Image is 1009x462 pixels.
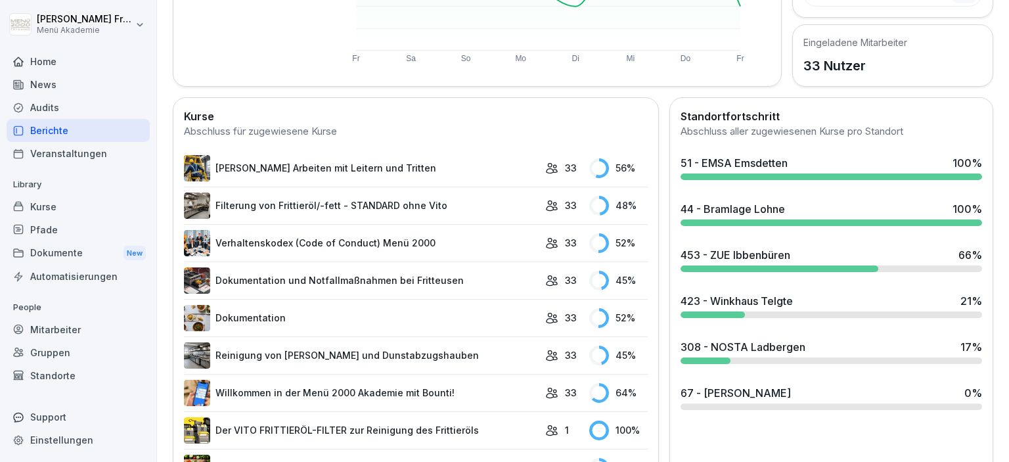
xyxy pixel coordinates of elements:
[737,54,744,63] text: Fr
[184,305,539,331] a: Dokumentation
[406,54,416,63] text: Sa
[184,193,210,219] img: lnrteyew03wyeg2dvomajll7.png
[681,108,982,124] h2: Standortfortschritt
[565,198,577,212] p: 33
[589,233,648,253] div: 52 %
[184,342,210,369] img: mfnj94a6vgl4cypi86l5ezmw.png
[589,383,648,403] div: 64 %
[681,124,982,139] div: Abschluss aller zugewiesenen Kurse pro Standort
[184,417,539,444] a: Der VITO FRITTIERÖL-FILTER zur Reinigung des Frittieröls
[516,54,527,63] text: Mo
[589,196,648,216] div: 48 %
[37,26,133,35] p: Menü Akademie
[7,241,150,266] div: Dokumente
[184,193,539,219] a: Filterung von Frittieröl/-fett - STANDARD ohne Vito
[803,35,907,49] h5: Eingeladene Mitarbeiter
[184,417,210,444] img: lxawnajjsce9vyoprlfqagnf.png
[7,341,150,364] a: Gruppen
[7,364,150,387] a: Standorte
[572,54,579,63] text: Di
[7,428,150,451] a: Einstellungen
[7,96,150,119] a: Audits
[964,385,982,401] div: 0 %
[589,421,648,440] div: 100 %
[675,288,987,323] a: 423 - Winkhaus Telgte21%
[803,56,907,76] p: 33 Nutzer
[958,247,982,263] div: 66 %
[589,271,648,290] div: 45 %
[675,196,987,231] a: 44 - Bramlage Lohne100%
[960,339,982,355] div: 17 %
[565,161,577,175] p: 33
[123,246,146,261] div: New
[565,273,577,287] p: 33
[7,318,150,341] a: Mitarbeiter
[675,334,987,369] a: 308 - NOSTA Ladbergen17%
[184,230,210,256] img: hh3kvobgi93e94d22i1c6810.png
[675,380,987,415] a: 67 - [PERSON_NAME]0%
[681,201,785,217] div: 44 - Bramlage Lohne
[565,311,577,325] p: 33
[675,150,987,185] a: 51 - EMSA Emsdetten100%
[7,174,150,195] p: Library
[565,236,577,250] p: 33
[184,305,210,331] img: jg117puhp44y4en97z3zv7dk.png
[184,108,648,124] h2: Kurse
[675,242,987,277] a: 453 - ZUE Ibbenbüren66%
[352,54,359,63] text: Fr
[7,195,150,218] a: Kurse
[7,73,150,96] a: News
[953,201,982,217] div: 100 %
[7,265,150,288] a: Automatisierungen
[7,297,150,318] p: People
[7,241,150,266] a: DokumenteNew
[960,293,982,309] div: 21 %
[681,385,791,401] div: 67 - [PERSON_NAME]
[7,218,150,241] a: Pfade
[7,405,150,428] div: Support
[184,155,210,181] img: v7bxruicv7vvt4ltkcopmkzf.png
[565,348,577,362] p: 33
[681,293,793,309] div: 423 - Winkhaus Telgte
[184,267,210,294] img: t30obnioake0y3p0okzoia1o.png
[7,50,150,73] a: Home
[627,54,635,63] text: Mi
[681,339,805,355] div: 308 - NOSTA Ladbergen
[184,230,539,256] a: Verhaltenskodex (Code of Conduct) Menü 2000
[589,308,648,328] div: 52 %
[681,54,691,63] text: Do
[461,54,471,63] text: So
[37,14,133,25] p: [PERSON_NAME] Friesen
[589,346,648,365] div: 45 %
[184,267,539,294] a: Dokumentation und Notfallmaßnahmen bei Fritteusen
[184,380,210,406] img: xh3bnih80d1pxcetv9zsuevg.png
[184,155,539,181] a: [PERSON_NAME] Arbeiten mit Leitern und Tritten
[953,155,982,171] div: 100 %
[565,386,577,400] p: 33
[7,119,150,142] a: Berichte
[184,342,539,369] a: Reinigung von [PERSON_NAME] und Dunstabzugshauben
[681,247,790,263] div: 453 - ZUE Ibbenbüren
[184,124,648,139] div: Abschluss für zugewiesene Kurse
[565,423,569,437] p: 1
[681,155,788,171] div: 51 - EMSA Emsdetten
[184,380,539,406] a: Willkommen in der Menü 2000 Akademie mit Bounti!
[7,142,150,165] a: Veranstaltungen
[589,158,648,178] div: 56 %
